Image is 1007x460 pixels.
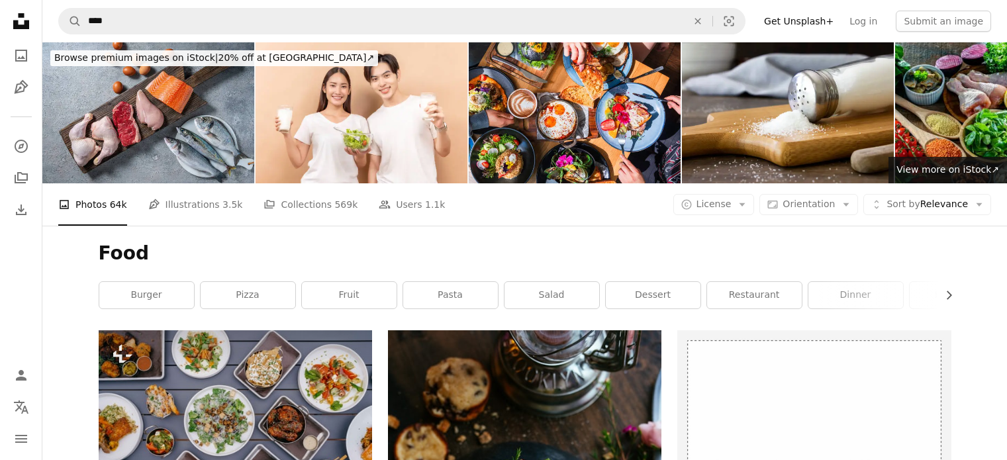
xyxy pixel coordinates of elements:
img: A happy asian people in white shirts, holding glasses of milk and a bowl of salad, against a beig... [256,42,467,183]
button: Menu [8,426,34,452]
a: Collections 569k [264,183,358,226]
a: Log in [841,11,885,32]
a: Users 1.1k [379,183,445,226]
span: View more on iStock ↗ [896,164,999,175]
a: View more on iStock↗ [888,157,1007,183]
a: fruit [302,282,397,308]
a: salad [504,282,599,308]
a: Illustrations 3.5k [148,183,243,226]
a: fast food [910,282,1004,308]
span: 569k [334,197,358,212]
h1: Food [99,242,951,265]
button: Clear [683,9,712,34]
a: Browse premium images on iStock|20% off at [GEOGRAPHIC_DATA]↗ [42,42,386,74]
span: Relevance [887,198,968,211]
a: a table topped with lots of plates of food [99,415,372,427]
a: Photos [8,42,34,69]
button: scroll list to the right [937,282,951,308]
form: Find visuals sitewide [58,8,745,34]
button: Visual search [713,9,745,34]
img: protein source food meat, eggs and fish: chicken, beaf, salmon, seabass, mackerel and sea bream [42,42,254,183]
a: pasta [403,282,498,308]
a: pizza [201,282,295,308]
img: Salt on wooden chopping board. [682,42,894,183]
span: 1.1k [425,197,445,212]
span: Browse premium images on iStock | [54,52,218,63]
a: burger [99,282,194,308]
button: Search Unsplash [59,9,81,34]
span: License [696,199,732,209]
img: Enjoying a brunch together. [469,42,681,183]
span: Sort by [887,199,920,209]
a: Log in / Sign up [8,362,34,389]
button: License [673,194,755,215]
a: dessert [606,282,700,308]
a: Get Unsplash+ [756,11,841,32]
a: Download History [8,197,34,223]
span: 3.5k [222,197,242,212]
button: Language [8,394,34,420]
span: 20% off at [GEOGRAPHIC_DATA] ↗ [54,52,374,63]
button: Submit an image [896,11,991,32]
a: dinner [808,282,903,308]
a: Explore [8,133,34,160]
a: restaurant [707,282,802,308]
a: Collections [8,165,34,191]
span: Orientation [783,199,835,209]
button: Orientation [759,194,858,215]
button: Sort byRelevance [863,194,991,215]
a: Illustrations [8,74,34,101]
